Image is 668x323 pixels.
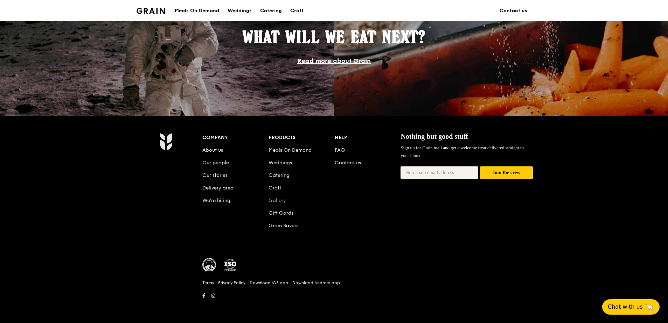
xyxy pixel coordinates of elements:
[495,0,531,21] a: Contact us
[137,8,165,14] img: Grain
[335,160,361,166] a: Contact us
[480,166,533,179] button: Join the crew
[132,301,536,306] h6: Revision
[646,303,654,311] span: 🦙
[160,133,172,150] img: Grain
[269,160,292,166] a: Weddings
[269,185,281,191] a: Craft
[175,0,219,21] div: Meals On Demand
[260,0,282,21] div: Catering
[602,299,660,315] button: Chat with us🦙
[202,258,216,272] img: MUIS Halal Certified
[256,0,286,21] a: Catering
[223,0,256,21] a: Weddings
[218,280,245,286] a: Privacy Policy
[269,223,298,229] a: Grain Savers
[202,172,228,178] a: Our stories
[250,280,288,286] a: Download iOS app
[401,145,524,158] span: Sign up for Grain mail and get a welcome treat delivered straight to your inbox.
[335,147,345,153] a: FAQ
[608,303,643,311] span: Chat with us
[202,185,234,191] a: Delivery area
[335,133,401,143] div: Help
[228,0,252,21] div: Weddings
[202,147,223,153] a: About us
[401,132,468,140] span: Nothing but good stuff
[269,172,290,178] a: Catering
[269,147,312,153] a: Meals On Demand
[243,27,425,47] span: What will we eat next?
[223,258,237,272] img: ISO Certified
[202,198,230,203] a: We’re hiring
[286,0,308,21] a: Craft
[202,133,269,143] div: Company
[269,210,293,216] a: Gift Cards
[297,57,371,65] a: Read more about Grain
[202,280,214,286] a: Terms
[269,198,286,203] a: Gallery
[401,166,478,179] input: Non-spam email address
[269,133,335,143] div: Products
[292,280,340,286] a: Download Android app
[290,0,304,21] div: Craft
[202,160,229,166] a: Our people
